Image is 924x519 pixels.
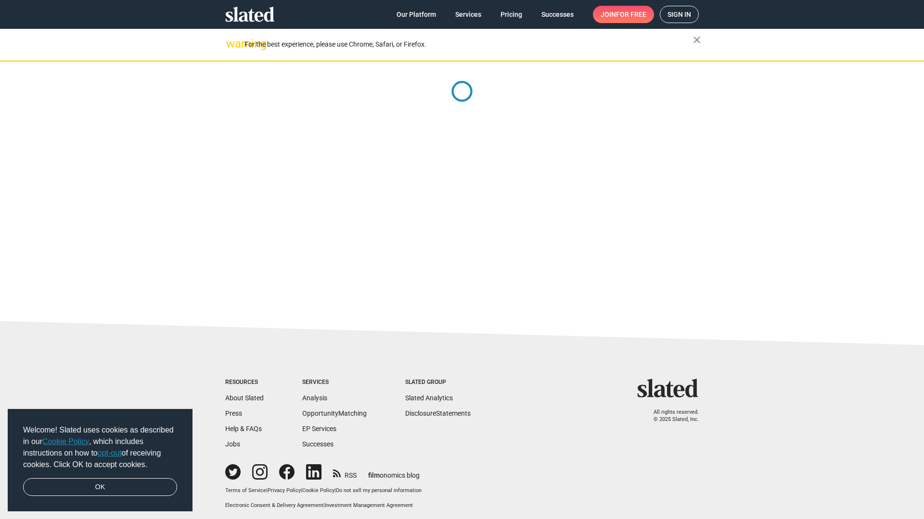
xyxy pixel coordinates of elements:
[389,6,444,23] a: Our Platform
[534,6,581,23] a: Successes
[333,465,357,480] a: RSS
[643,409,699,423] p: All rights reserved. © 2025 Slated, Inc.
[691,34,703,46] mat-icon: close
[616,6,646,23] span: for free
[266,487,268,494] span: |
[323,502,325,508] span: |
[493,6,530,23] a: Pricing
[336,487,422,494] button: Do not sell my personal information
[448,6,489,23] a: Services
[301,487,302,494] span: |
[541,6,574,23] span: Successes
[23,424,177,470] span: Welcome! Slated uses cookies as described in our , which includes instructions on how to of recei...
[268,487,301,494] a: Privacy Policy
[325,502,413,508] a: Investment Management Agreement
[98,449,122,457] a: opt-out
[225,379,264,386] div: Resources
[593,6,654,23] a: Joinfor free
[405,379,471,386] div: Slated Group
[368,471,380,479] span: film
[225,440,240,448] a: Jobs
[405,409,471,417] a: DisclosureStatements
[500,6,522,23] span: Pricing
[225,502,323,508] a: Electronic Consent & Delivery Agreement
[660,6,699,23] a: Sign in
[368,463,420,480] a: filmonomics blog
[455,6,481,23] span: Services
[42,437,89,445] a: Cookie Policy
[334,487,336,494] span: |
[23,478,177,496] a: dismiss cookie message
[302,394,327,402] a: Analysis
[8,409,192,512] div: cookieconsent
[302,409,367,417] a: OpportunityMatching
[601,6,646,23] span: Join
[302,487,334,494] a: Cookie Policy
[667,6,691,23] span: Sign in
[225,487,266,494] a: Terms of Service
[226,38,238,49] mat-icon: warning
[397,6,436,23] span: Our Platform
[225,409,242,417] a: Press
[225,425,262,432] a: Help & FAQs
[302,425,336,432] a: EP Services
[405,394,453,402] a: Slated Analytics
[244,38,693,51] div: For the best experience, please use Chrome, Safari, or Firefox.
[225,394,264,402] a: About Slated
[302,379,367,386] div: Services
[302,440,334,448] a: Successes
